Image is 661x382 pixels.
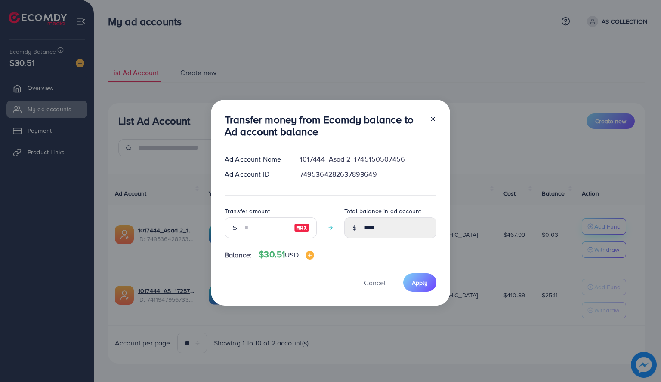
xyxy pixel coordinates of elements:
div: 7495364282637893649 [293,169,443,179]
img: image [294,223,309,233]
button: Apply [403,273,436,292]
div: 1017444_Asad 2_1745150507456 [293,154,443,164]
h3: Transfer money from Ecomdy balance to Ad account balance [225,113,423,138]
span: USD [285,250,298,260]
span: Apply [412,278,428,287]
button: Cancel [353,273,396,292]
label: Total balance in ad account [344,207,421,215]
div: Ad Account Name [218,154,293,164]
img: image [306,251,314,260]
span: Cancel [364,278,386,287]
label: Transfer amount [225,207,270,215]
div: Ad Account ID [218,169,293,179]
span: Balance: [225,250,252,260]
h4: $30.51 [259,249,314,260]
